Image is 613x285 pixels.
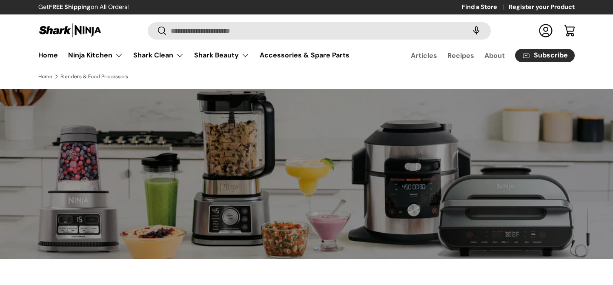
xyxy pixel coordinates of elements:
a: Accessories & Spare Parts [260,47,349,63]
a: Articles [411,47,437,64]
a: Blenders & Food Processors [60,74,128,79]
a: Register your Product [509,3,575,12]
a: Shark Clean [133,47,184,64]
summary: Shark Beauty [189,47,255,64]
a: Shark Beauty [194,47,249,64]
p: Get on All Orders! [38,3,129,12]
img: Shark Ninja Philippines [38,22,102,39]
speech-search-button: Search by voice [463,21,490,40]
summary: Ninja Kitchen [63,47,128,64]
a: Home [38,74,52,79]
nav: Breadcrumbs [38,73,575,80]
nav: Secondary [390,47,575,64]
a: Ninja Kitchen [68,47,123,64]
a: About [484,47,505,64]
a: Home [38,47,58,63]
summary: Shark Clean [128,47,189,64]
a: Recipes [447,47,474,64]
a: Subscribe [515,49,575,62]
a: Find a Store [462,3,509,12]
strong: FREE Shipping [49,3,91,11]
span: Subscribe [534,52,568,59]
nav: Primary [38,47,349,64]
